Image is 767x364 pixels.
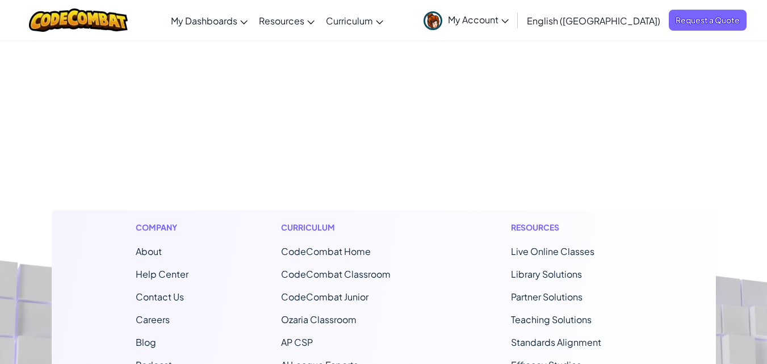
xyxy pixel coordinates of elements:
span: My Account [448,14,509,26]
h1: Company [136,221,188,233]
a: Request a Quote [669,10,747,31]
a: Help Center [136,268,188,280]
span: English ([GEOGRAPHIC_DATA]) [527,15,660,27]
a: Library Solutions [511,268,582,280]
img: avatar [424,11,442,30]
h1: Curriculum [281,221,418,233]
a: English ([GEOGRAPHIC_DATA]) [521,5,666,36]
img: CodeCombat logo [29,9,128,32]
span: Contact Us [136,291,184,303]
a: Partner Solutions [511,291,582,303]
a: My Dashboards [165,5,253,36]
span: Resources [259,15,304,27]
a: My Account [418,2,514,38]
a: About [136,245,162,257]
span: My Dashboards [171,15,237,27]
span: CodeCombat Home [281,245,371,257]
a: CodeCombat Classroom [281,268,391,280]
a: Careers [136,313,170,325]
a: Standards Alignment [511,336,601,348]
a: Curriculum [320,5,389,36]
a: CodeCombat Junior [281,291,368,303]
span: Curriculum [326,15,373,27]
a: Teaching Solutions [511,313,592,325]
a: AP CSP [281,336,313,348]
a: Live Online Classes [511,245,594,257]
a: Blog [136,336,156,348]
a: Resources [253,5,320,36]
h1: Resources [511,221,632,233]
a: Ozaria Classroom [281,313,357,325]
